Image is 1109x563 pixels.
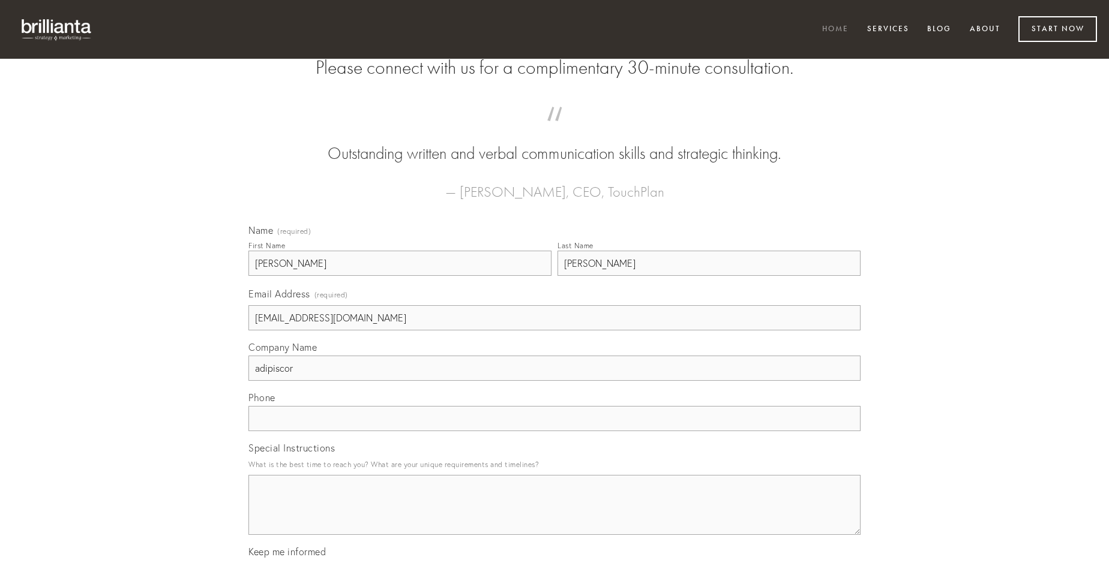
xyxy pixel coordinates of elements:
[248,56,861,79] h2: Please connect with us for a complimentary 30-minute consultation.
[248,546,326,558] span: Keep me informed
[859,20,917,40] a: Services
[277,228,311,235] span: (required)
[248,341,317,353] span: Company Name
[962,20,1008,40] a: About
[558,241,594,250] div: Last Name
[248,288,310,300] span: Email Address
[814,20,856,40] a: Home
[1018,16,1097,42] a: Start Now
[919,20,959,40] a: Blog
[268,119,841,142] span: “
[12,12,102,47] img: brillianta - research, strategy, marketing
[268,119,841,165] blockquote: Outstanding written and verbal communication skills and strategic thinking.
[268,165,841,204] figcaption: — [PERSON_NAME], CEO, TouchPlan
[248,392,275,404] span: Phone
[248,224,273,236] span: Name
[248,241,285,250] div: First Name
[248,442,335,454] span: Special Instructions
[314,287,348,303] span: (required)
[248,456,861,472] p: What is the best time to reach you? What are your unique requirements and timelines?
